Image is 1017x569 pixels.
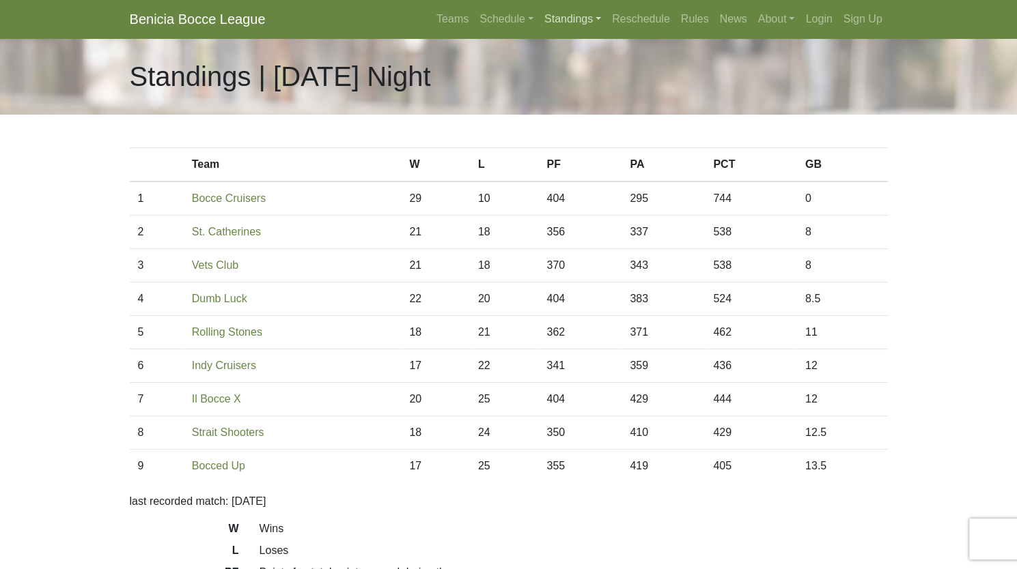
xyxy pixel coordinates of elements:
[130,383,184,416] td: 7
[120,521,249,542] dt: W
[538,216,622,249] td: 356
[401,450,470,483] td: 17
[622,216,705,249] td: 337
[470,282,539,316] td: 20
[130,493,888,510] p: last recorded match: [DATE]
[470,383,539,416] td: 25
[401,148,470,182] th: W
[192,226,261,237] a: St. Catherines
[797,349,888,383] td: 12
[401,282,470,316] td: 22
[622,416,705,450] td: 410
[538,249,622,282] td: 370
[130,282,184,316] td: 4
[192,426,264,438] a: Strait Shooters
[474,5,539,33] a: Schedule
[470,416,539,450] td: 24
[797,416,888,450] td: 12.5
[401,416,470,450] td: 18
[401,349,470,383] td: 17
[538,450,622,483] td: 355
[192,192,266,204] a: Bocce Cruisers
[705,148,797,182] th: PCT
[838,5,888,33] a: Sign Up
[705,216,797,249] td: 538
[538,282,622,316] td: 404
[401,249,470,282] td: 21
[797,148,888,182] th: GB
[538,316,622,349] td: 362
[249,542,898,559] dd: Loses
[622,316,705,349] td: 371
[622,148,705,182] th: PA
[705,349,797,383] td: 436
[470,181,539,216] td: 10
[192,393,241,405] a: Il Bocce X
[470,316,539,349] td: 21
[120,542,249,564] dt: L
[538,181,622,216] td: 404
[539,5,607,33] a: Standings
[130,416,184,450] td: 8
[192,460,245,471] a: Bocced Up
[622,249,705,282] td: 343
[622,383,705,416] td: 429
[184,148,402,182] th: Team
[797,282,888,316] td: 8.5
[130,181,184,216] td: 1
[714,5,753,33] a: News
[797,181,888,216] td: 0
[607,5,675,33] a: Reschedule
[622,450,705,483] td: 419
[622,282,705,316] td: 383
[797,249,888,282] td: 8
[705,249,797,282] td: 538
[705,181,797,216] td: 744
[431,5,474,33] a: Teams
[470,249,539,282] td: 18
[538,383,622,416] td: 404
[470,216,539,249] td: 18
[192,259,238,271] a: Vets Club
[130,216,184,249] td: 2
[401,181,470,216] td: 29
[705,316,797,349] td: 462
[538,148,622,182] th: PF
[192,293,247,304] a: Dumb Luck
[800,5,837,33] a: Login
[797,383,888,416] td: 12
[130,349,184,383] td: 6
[675,5,714,33] a: Rules
[538,349,622,383] td: 341
[401,383,470,416] td: 20
[401,216,470,249] td: 21
[130,60,431,93] h1: Standings | [DATE] Night
[705,450,797,483] td: 405
[401,316,470,349] td: 18
[470,349,539,383] td: 22
[192,360,256,371] a: Indy Cruisers
[797,450,888,483] td: 13.5
[797,316,888,349] td: 11
[753,5,800,33] a: About
[705,416,797,450] td: 429
[705,383,797,416] td: 444
[797,216,888,249] td: 8
[470,450,539,483] td: 25
[622,349,705,383] td: 359
[249,521,898,537] dd: Wins
[130,450,184,483] td: 9
[622,181,705,216] td: 295
[130,249,184,282] td: 3
[130,316,184,349] td: 5
[192,326,262,338] a: Rolling Stones
[538,416,622,450] td: 350
[470,148,539,182] th: L
[130,5,266,33] a: Benicia Bocce League
[705,282,797,316] td: 524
